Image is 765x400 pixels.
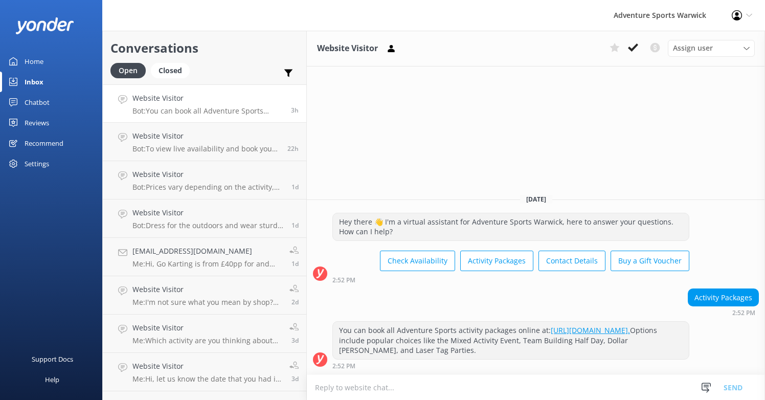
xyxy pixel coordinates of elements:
h3: Website Visitor [317,42,378,55]
div: Inbox [25,72,43,92]
span: Sep 27 2025 03:14pm (UTC +01:00) Europe/London [291,336,299,345]
span: [DATE] [520,195,552,204]
button: Contact Details [538,251,605,271]
p: Bot: To view live availability and book your tour, please visit [URL][DOMAIN_NAME]. [132,144,280,153]
h4: Website Visitor [132,361,282,372]
a: Closed [151,64,195,76]
button: Check Availability [380,251,455,271]
img: yonder-white-logo.png [15,17,74,34]
a: Website VisitorMe:I'm not sure what you mean by shop? We don't have a retail outlet.2d [103,276,306,315]
div: Sep 30 2025 02:52pm (UTC +01:00) Europe/London [688,309,759,316]
p: Me: Which activity are you thinking about and which date? [132,336,282,345]
h2: Conversations [110,38,299,58]
h4: Website Visitor [132,207,284,218]
span: Sep 30 2025 02:52pm (UTC +01:00) Europe/London [291,106,299,115]
span: Sep 29 2025 11:36am (UTC +01:00) Europe/London [291,221,299,230]
div: Home [25,51,43,72]
div: Activity Packages [688,289,758,306]
div: Chatbot [25,92,50,113]
p: Bot: Dress for the outdoors and wear sturdy footwear such as walking boots or trainers—no open-to... [132,221,284,230]
a: Open [110,64,151,76]
div: Open [110,63,146,78]
p: Bot: You can book all Adventure Sports activity packages online at: [URL][DOMAIN_NAME]. Options i... [132,106,283,116]
div: Assign User [668,40,755,56]
div: You can book all Adventure Sports activity packages online at: Options include popular choices li... [333,322,689,359]
div: Help [45,369,59,390]
div: Closed [151,63,190,78]
a: Website VisitorMe:Which activity are you thinking about and which date?3d [103,315,306,353]
h4: Website Visitor [132,322,282,334]
span: Sep 28 2025 09:19am (UTC +01:00) Europe/London [291,298,299,306]
span: Assign user [673,42,713,54]
div: Support Docs [32,349,73,369]
p: Me: Hi, Go Karting is from £40pp for and Arrive and Drive at the weekend (£38 in the week) and He... [132,259,282,269]
div: Sep 30 2025 02:52pm (UTC +01:00) Europe/London [332,276,689,283]
h4: [EMAIL_ADDRESS][DOMAIN_NAME] [132,246,282,257]
div: Recommend [25,133,63,153]
p: Me: I'm not sure what you mean by shop? We don't have a retail outlet. [132,298,282,307]
a: Website VisitorBot:To view live availability and book your tour, please visit [URL][DOMAIN_NAME].22h [103,123,306,161]
h4: Website Visitor [132,169,284,180]
h4: Website Visitor [132,130,280,142]
button: Buy a Gift Voucher [611,251,689,271]
h4: Website Visitor [132,93,283,104]
a: [EMAIL_ADDRESS][DOMAIN_NAME]Me:Hi, Go Karting is from £40pp for and Arrive and Drive at the weeke... [103,238,306,276]
a: Website VisitorBot:You can book all Adventure Sports activity packages online at: [URL][DOMAIN_NA... [103,84,306,123]
strong: 2:52 PM [332,363,355,369]
div: Reviews [25,113,49,133]
strong: 2:52 PM [732,310,755,316]
p: Me: Hi, let us know the date that you had in mind. We normally limit group sizes to 6 people, but... [132,374,282,384]
strong: 2:52 PM [332,277,355,283]
div: Hey there 👋 I'm a virtual assistant for Adventure Sports Warwick, here to answer your questions. ... [333,213,689,240]
button: Activity Packages [460,251,533,271]
div: Settings [25,153,49,174]
p: Bot: Prices vary depending on the activity, season, group size, and fare type. For the most up-to... [132,183,284,192]
a: Website VisitorBot:Prices vary depending on the activity, season, group size, and fare type. For ... [103,161,306,199]
a: [URL][DOMAIN_NAME]. [551,325,630,335]
h4: Website Visitor [132,284,282,295]
span: Sep 29 2025 08:55am (UTC +01:00) Europe/London [291,259,299,268]
a: Website VisitorBot:Dress for the outdoors and wear sturdy footwear such as walking boots or train... [103,199,306,238]
a: Website VisitorMe:Hi, let us know the date that you had in mind. We normally limit group sizes to... [103,353,306,391]
span: Sep 29 2025 07:27pm (UTC +01:00) Europe/London [287,144,299,153]
span: Sep 27 2025 03:06pm (UTC +01:00) Europe/London [291,374,299,383]
span: Sep 29 2025 02:25pm (UTC +01:00) Europe/London [291,183,299,191]
div: Sep 30 2025 02:52pm (UTC +01:00) Europe/London [332,362,689,369]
